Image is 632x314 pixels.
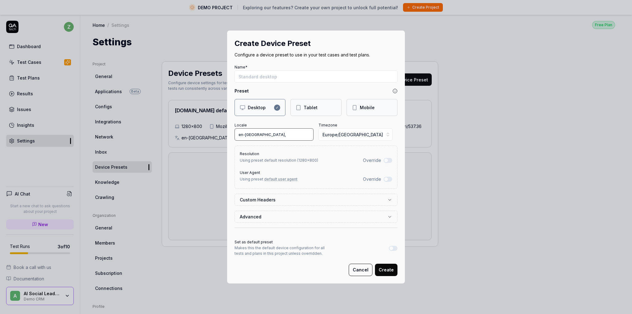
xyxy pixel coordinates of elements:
[235,128,314,141] input: en-US, sv-SE
[235,88,249,94] h4: Preset
[264,177,297,181] span: default user agent
[235,240,273,244] label: Set as default preset
[363,176,381,182] label: Override
[240,158,318,163] span: Using
[240,194,392,205] button: Custom Headers
[251,158,318,163] span: preset default resolution ( )
[363,157,381,163] label: Override
[248,104,266,111] div: Desktop
[274,105,280,111] div: ✓
[304,104,318,111] div: Tablet
[375,264,397,276] button: Create
[349,264,372,276] button: Cancel
[240,177,297,181] span: Using preset
[235,123,247,127] label: Locale
[235,245,333,256] p: Makes this the default device configuration for all tests and plans in this project unless overri...
[235,70,397,83] input: Standard desktop
[240,151,259,156] label: Resolution
[240,196,387,203] label: Custom Headers
[322,131,383,138] span: Europe/[GEOGRAPHIC_DATA]
[318,123,337,127] label: Timezone
[240,170,260,175] label: User Agent
[235,52,397,58] p: Configure a device preset to use in your test cases and test plans.
[240,211,392,222] button: Advanced
[235,65,247,69] label: Name*
[235,38,397,49] h2: Create Device Preset
[360,104,375,111] div: Mobile
[298,158,317,163] span: 1280 × 800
